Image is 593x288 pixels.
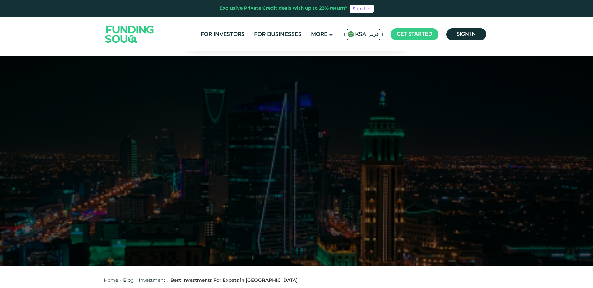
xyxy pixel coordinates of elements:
a: Sign Up [350,5,374,13]
span: More [311,32,327,37]
a: Sign in [446,28,486,40]
img: Logo [99,18,160,50]
div: Best Investments For Expats in [GEOGRAPHIC_DATA] [170,277,298,284]
a: Investment [139,278,165,283]
img: SA Flag [348,31,354,37]
span: Get started [397,32,432,36]
div: Exclusive Private Credit deals with up to 23% return* [220,5,347,12]
a: For Investors [199,29,246,40]
span: KSA عربي [355,31,379,38]
a: For Businesses [252,29,303,40]
a: Blog [123,278,134,283]
span: Sign in [456,32,476,36]
a: Home [104,278,118,283]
